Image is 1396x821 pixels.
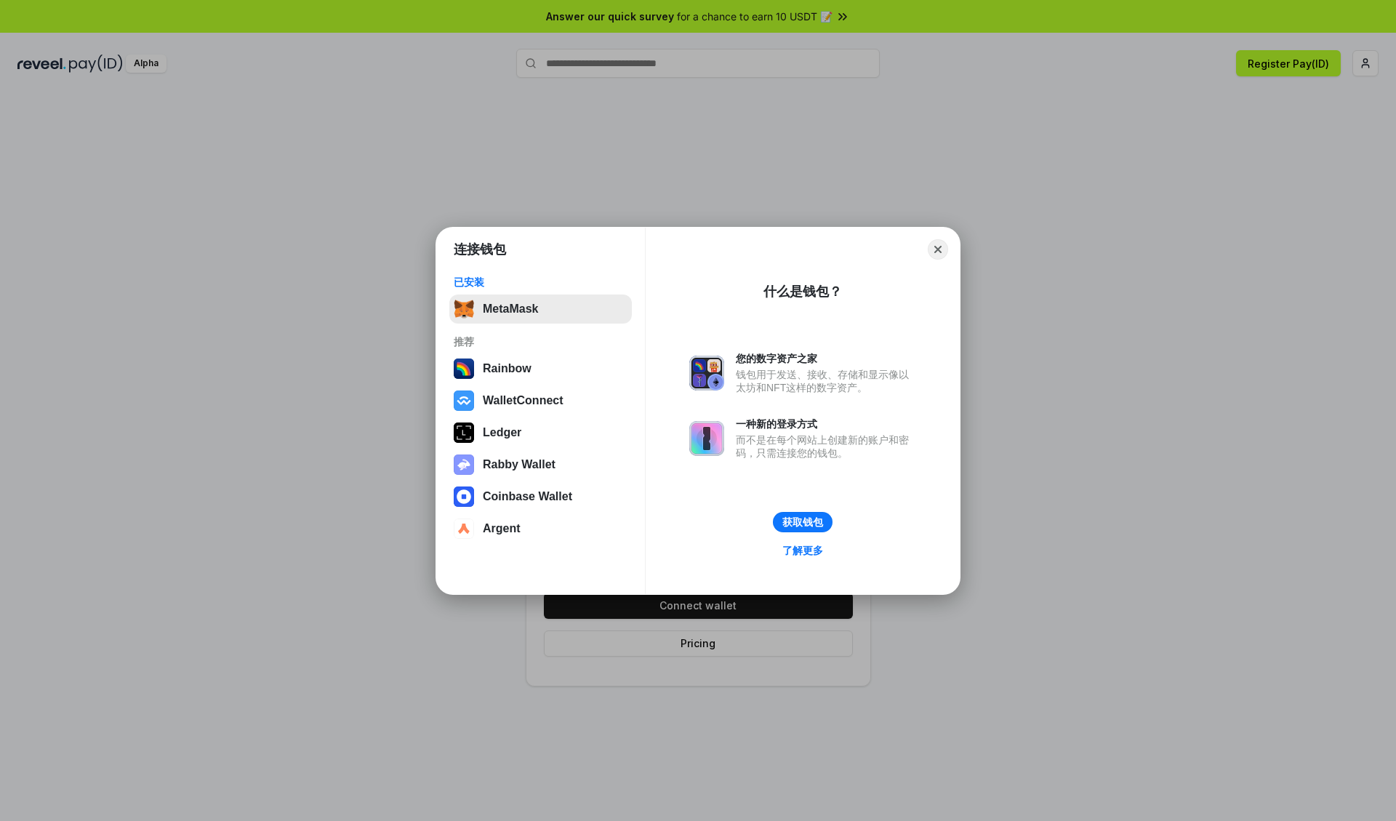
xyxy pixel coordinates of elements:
[689,421,724,456] img: svg+xml,%3Csvg%20xmlns%3D%22http%3A%2F%2Fwww.w3.org%2F2000%2Fsvg%22%20fill%3D%22none%22%20viewBox...
[454,454,474,475] img: svg+xml,%3Csvg%20xmlns%3D%22http%3A%2F%2Fwww.w3.org%2F2000%2Fsvg%22%20fill%3D%22none%22%20viewBox...
[483,426,521,439] div: Ledger
[763,283,842,300] div: 什么是钱包？
[689,356,724,391] img: svg+xml,%3Csvg%20xmlns%3D%22http%3A%2F%2Fwww.w3.org%2F2000%2Fsvg%22%20fill%3D%22none%22%20viewBox...
[454,335,627,348] div: 推荐
[454,276,627,289] div: 已安装
[454,241,506,258] h1: 连接钱包
[483,303,538,316] div: MetaMask
[782,516,823,529] div: 获取钱包
[928,239,948,260] button: Close
[449,295,632,324] button: MetaMask
[782,544,823,557] div: 了解更多
[449,418,632,447] button: Ledger
[449,514,632,543] button: Argent
[483,362,531,375] div: Rainbow
[449,354,632,383] button: Rainbow
[454,486,474,507] img: svg+xml,%3Csvg%20width%3D%2228%22%20height%3D%2228%22%20viewBox%3D%220%200%2028%2028%22%20fill%3D...
[454,391,474,411] img: svg+xml,%3Csvg%20width%3D%2228%22%20height%3D%2228%22%20viewBox%3D%220%200%2028%2028%22%20fill%3D...
[449,386,632,415] button: WalletConnect
[736,352,916,365] div: 您的数字资产之家
[483,522,521,535] div: Argent
[774,541,832,560] a: 了解更多
[454,359,474,379] img: svg+xml,%3Csvg%20width%3D%22120%22%20height%3D%22120%22%20viewBox%3D%220%200%20120%20120%22%20fil...
[449,450,632,479] button: Rabby Wallet
[736,433,916,460] div: 而不是在每个网站上创建新的账户和密码，只需连接您的钱包。
[483,458,555,471] div: Rabby Wallet
[736,368,916,394] div: 钱包用于发送、接收、存储和显示像以太坊和NFT这样的数字资产。
[483,490,572,503] div: Coinbase Wallet
[454,422,474,443] img: svg+xml,%3Csvg%20xmlns%3D%22http%3A%2F%2Fwww.w3.org%2F2000%2Fsvg%22%20width%3D%2228%22%20height%3...
[449,482,632,511] button: Coinbase Wallet
[736,417,916,430] div: 一种新的登录方式
[773,512,833,532] button: 获取钱包
[454,299,474,319] img: svg+xml,%3Csvg%20fill%3D%22none%22%20height%3D%2233%22%20viewBox%3D%220%200%2035%2033%22%20width%...
[454,518,474,539] img: svg+xml,%3Csvg%20width%3D%2228%22%20height%3D%2228%22%20viewBox%3D%220%200%2028%2028%22%20fill%3D...
[483,394,563,407] div: WalletConnect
